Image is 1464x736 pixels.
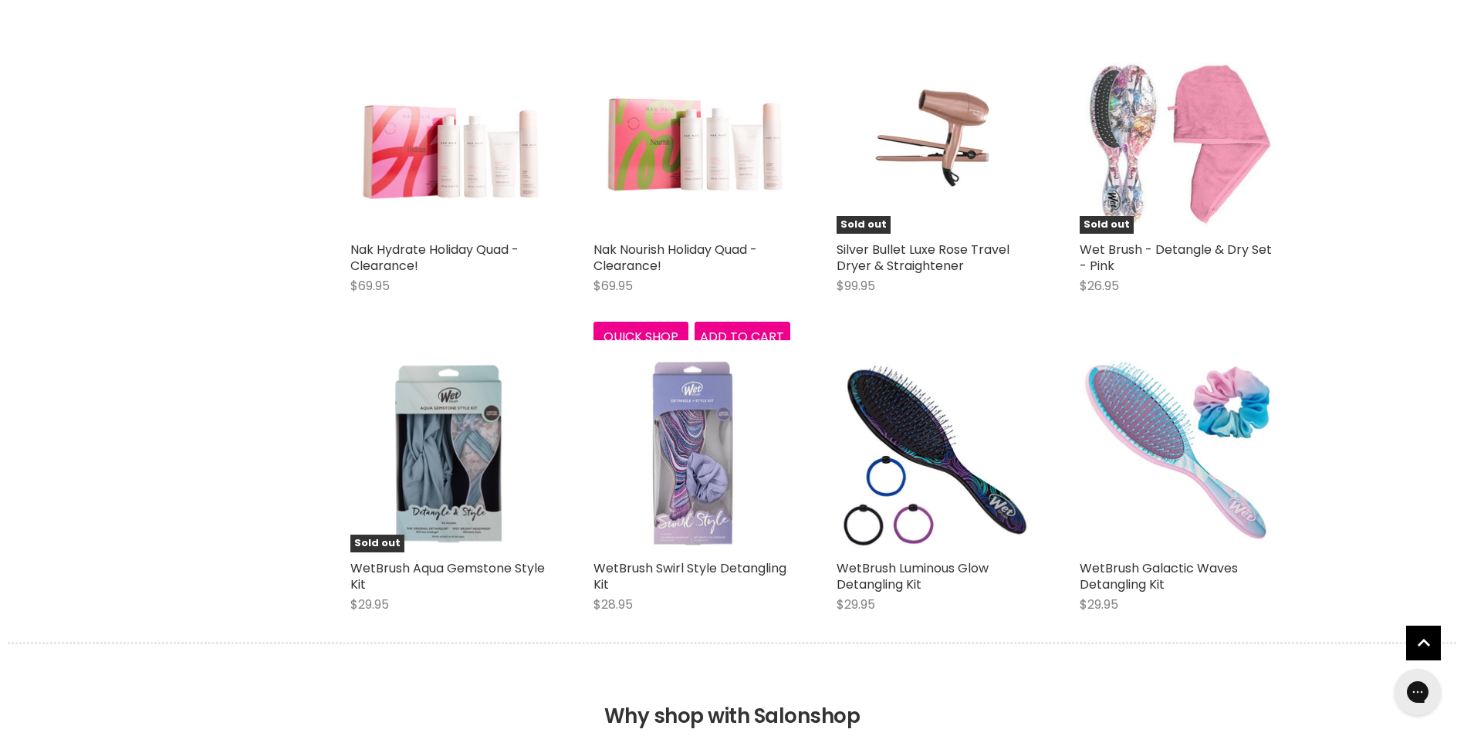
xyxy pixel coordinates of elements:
span: $29.95 [1080,596,1118,613]
span: Sold out [1080,216,1134,234]
span: $26.95 [1080,277,1119,295]
img: WetBrush Galactic Waves Detangling Kit [1080,356,1276,552]
span: Back to top [1406,626,1441,666]
span: $69.95 [593,277,633,295]
img: Nak Nourish Holiday Quad - Clearance! [593,39,790,231]
button: Add to cart [695,322,790,353]
a: Silver Bullet Luxe Rose Travel Dryer & Straightener [837,241,1009,275]
a: Nak Hydrate Holiday Quad - Clearance! [350,241,519,275]
iframe: Gorgias live chat messenger [1387,663,1449,721]
a: Wet Brush - Detangle & Dry Set - PinkSold out [1080,37,1276,234]
span: $69.95 [350,277,390,295]
a: Back to top [1406,626,1441,660]
a: Wet Brush - Detangle & Dry Set - Pink [1080,241,1272,275]
img: WetBrush Aqua Gemstone Style Kit [387,356,509,552]
a: WetBrush Aqua Gemstone Style KitSold out [350,356,547,552]
span: Add to cart [700,328,784,346]
a: WetBrush Aqua Gemstone Style Kit [350,559,545,593]
button: Quick shop [593,322,689,353]
a: Nak Nourish Holiday Quad - Clearance! [593,241,757,275]
span: Sold out [837,216,891,234]
img: WetBrush Swirl Style Detangling Kit [593,356,790,552]
a: WetBrush Luminous Glow Detangling Kit [837,559,989,593]
a: WetBrush Galactic Waves Detangling Kit [1080,559,1238,593]
img: WetBrush Luminous Glow Detangling Kit [837,356,1033,552]
img: Silver Bullet Luxe Rose Travel Dryer & Straightener [869,37,1000,234]
a: Nak Nourish Holiday Quad - Clearance! [593,37,790,234]
a: Nak Hydrate Holiday Quad - Clearance! [350,37,547,234]
span: $29.95 [837,596,875,613]
span: $99.95 [837,277,875,295]
a: Silver Bullet Luxe Rose Travel Dryer & StraightenerSold out [837,37,1033,234]
img: Nak Hydrate Holiday Quad - Clearance! [350,39,547,231]
span: $29.95 [350,596,389,613]
span: $28.95 [593,596,633,613]
span: Sold out [350,535,404,552]
a: WetBrush Swirl Style Detangling Kit [593,559,786,593]
img: Wet Brush - Detangle & Dry Set - Pink [1080,37,1276,234]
